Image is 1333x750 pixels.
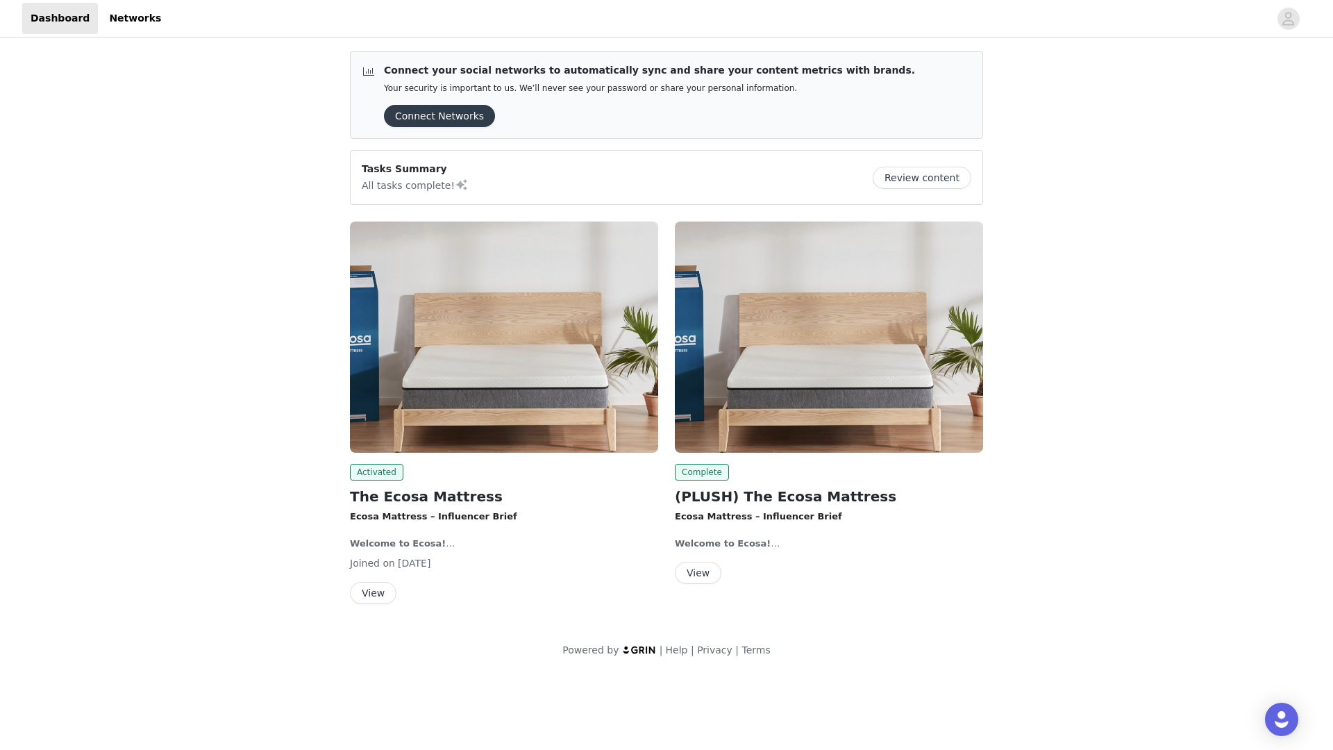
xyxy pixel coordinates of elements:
[873,167,971,189] button: Review content
[350,464,403,481] span: Activated
[350,558,395,569] span: Joined on
[350,511,517,522] strong: Ecosa Mattress – Influencer Brief
[1282,8,1295,30] div: avatar
[362,176,469,193] p: All tasks complete!
[660,644,663,656] span: |
[622,645,657,654] img: logo
[675,538,771,549] strong: Welcome to Ecosa!
[350,538,446,549] strong: Welcome to Ecosa!
[741,644,770,656] a: Terms
[350,486,658,507] h2: The Ecosa Mattress
[675,568,721,578] a: View
[675,464,729,481] span: Complete
[675,537,983,551] p: We’re so excited to partner with you.
[350,537,658,551] p: We’re so excited to partner with you.
[562,644,619,656] span: Powered by
[384,83,915,94] p: Your security is important to us. We’ll never see your password or share your personal information.
[350,222,658,453] img: Ecosa
[398,558,430,569] span: [DATE]
[675,511,842,522] strong: Ecosa Mattress – Influencer Brief
[101,3,169,34] a: Networks
[362,162,469,176] p: Tasks Summary
[22,3,98,34] a: Dashboard
[384,63,915,78] p: Connect your social networks to automatically sync and share your content metrics with brands.
[675,562,721,584] button: View
[384,105,495,127] button: Connect Networks
[691,644,694,656] span: |
[1265,703,1298,736] div: Open Intercom Messenger
[666,644,688,656] a: Help
[350,582,396,604] button: View
[675,222,983,453] img: Ecosa
[735,644,739,656] span: |
[697,644,732,656] a: Privacy
[675,486,983,507] h2: (PLUSH) The Ecosa Mattress
[350,588,396,599] a: View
